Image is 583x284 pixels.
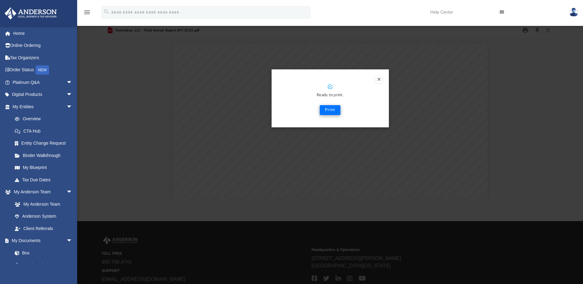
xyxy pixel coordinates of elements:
span: arrow_drop_down [66,101,79,113]
a: Tax Organizers [4,51,82,64]
p: Ready to print. [278,92,383,99]
a: Client Referrals [9,222,79,235]
a: Meeting Minutes [9,259,79,271]
a: Digital Productsarrow_drop_down [4,88,82,101]
span: arrow_drop_down [66,76,79,89]
div: NEW [35,65,49,75]
a: Box [9,247,76,259]
a: Overview [9,113,82,125]
i: menu [83,9,91,16]
div: Preview [102,23,558,198]
a: Entity Change Request [9,137,82,150]
a: My Anderson Teamarrow_drop_down [4,186,79,198]
a: Platinum Q&Aarrow_drop_down [4,76,82,88]
a: Order StatusNEW [4,64,82,76]
span: arrow_drop_down [66,88,79,101]
img: Anderson Advisors Platinum Portal [3,7,59,19]
i: search [103,8,110,15]
a: My Entitiesarrow_drop_down [4,101,82,113]
span: arrow_drop_down [66,186,79,199]
button: Print [320,105,340,115]
img: User Pic [569,8,578,17]
a: Tax Due Dates [9,174,82,186]
a: Anderson System [9,210,79,223]
a: menu [83,12,91,16]
span: arrow_drop_down [66,235,79,247]
a: Home [4,27,82,39]
a: Online Ordering [4,39,82,52]
a: Binder Walkthrough [9,149,82,162]
a: My Anderson Team [9,198,76,210]
a: My Documentsarrow_drop_down [4,235,79,247]
a: My Blueprint [9,162,79,174]
a: CTA Hub [9,125,82,137]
